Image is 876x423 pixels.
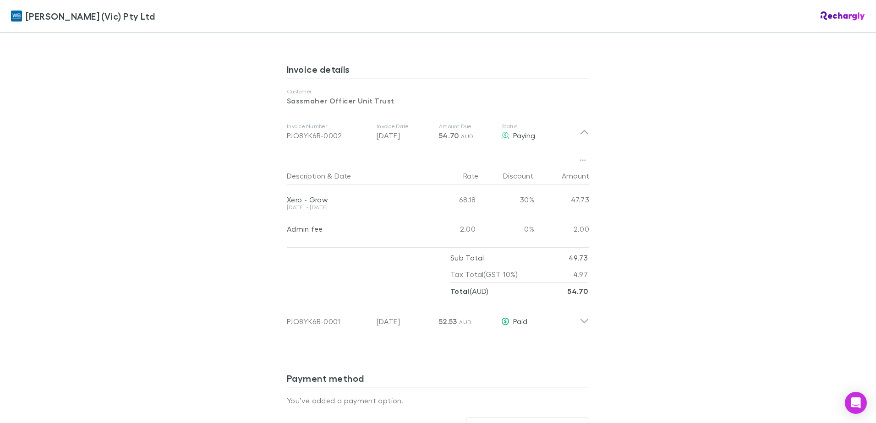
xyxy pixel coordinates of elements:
[439,123,494,130] p: Amount Due
[461,133,473,140] span: AUD
[287,130,369,141] div: PJO8YK6B-0002
[479,214,534,244] div: 0%
[845,392,867,414] div: Open Intercom Messenger
[287,316,369,327] div: PJO8YK6B-0001
[287,195,421,204] div: Xero - Grow
[513,317,527,325] span: Paid
[377,130,432,141] p: [DATE]
[287,64,589,78] h3: Invoice details
[287,88,589,95] p: Customer
[287,123,369,130] p: Invoice Number
[287,373,589,387] h3: Payment method
[287,224,421,233] div: Admin fee
[11,11,22,22] img: William Buck (Vic) Pty Ltd's Logo
[287,205,421,210] div: [DATE] - [DATE]
[821,11,865,21] img: Rechargly Logo
[287,395,589,406] p: You’ve added a payment option.
[287,167,325,185] button: Description
[424,185,479,214] div: 68.18
[279,114,597,150] div: Invoice NumberPJO8YK6B-0002Invoice Date[DATE]Amount Due54.70 AUDStatusPaying
[450,283,489,299] p: ( AUD )
[334,167,351,185] button: Date
[534,214,589,244] div: 2.00
[568,287,588,296] strong: 54.70
[287,167,421,185] div: &
[26,9,155,23] span: [PERSON_NAME] (Vic) Pty Ltd
[459,319,471,325] span: AUD
[513,131,535,140] span: Paying
[377,123,432,130] p: Invoice Date
[424,214,479,244] div: 2.00
[501,123,580,130] p: Status
[573,266,588,282] p: 4.97
[450,249,484,266] p: Sub Total
[450,266,518,282] p: Tax Total (GST 10%)
[439,131,459,140] span: 54.70
[279,299,597,336] div: PJO8YK6B-0001[DATE]52.53 AUDPaid
[450,287,470,296] strong: Total
[569,249,588,266] p: 49.73
[377,316,432,327] p: [DATE]
[479,185,534,214] div: 30%
[287,95,589,106] p: Sassmaher Officer Unit Trust
[439,317,457,326] span: 52.53
[534,185,589,214] div: 47.73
